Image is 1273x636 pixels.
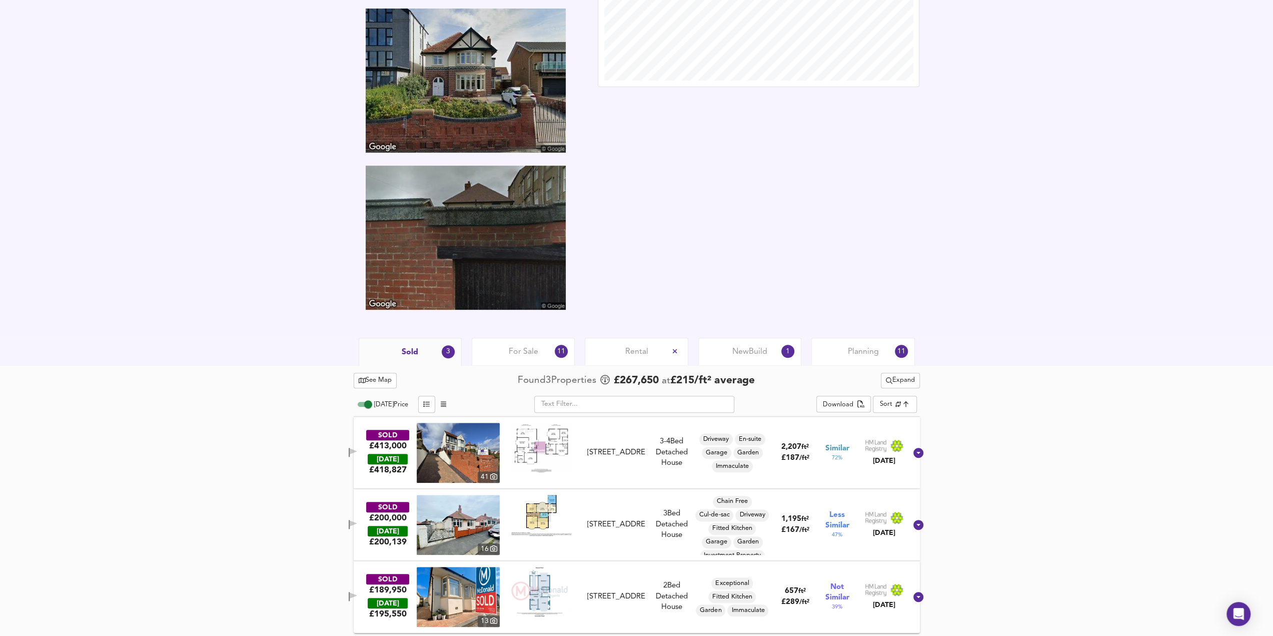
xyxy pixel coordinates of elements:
[798,588,805,594] span: ft²
[366,9,566,153] img: streetview
[912,519,924,531] svg: Show Details
[825,443,849,454] span: Similar
[702,537,731,546] span: Garage
[649,436,694,447] div: Rightmove thinks this is a 4 bed but Zoopla states 3 bed, so we're showing you both here
[366,430,409,440] div: SOLD
[366,166,566,310] img: streetview
[799,455,809,461] span: / ft²
[696,604,725,616] div: Garden
[369,512,406,523] div: £200,000
[799,599,809,605] span: / ft²
[881,373,920,388] button: Expand
[708,524,756,533] span: Fitted Kitchen
[865,439,904,452] img: Land Registry
[587,591,645,602] div: [STREET_ADDRESS]
[583,591,649,602] div: 73 Cavendish Road, FY2 9NJ
[702,447,731,459] div: Garage
[912,447,924,459] svg: Show Details
[695,509,733,521] div: Cul-de-sac
[708,591,756,603] div: Fitted Kitchen
[1226,602,1250,626] div: Open Intercom Messenger
[402,347,418,358] span: Sold
[733,448,763,457] span: Garden
[511,567,571,616] img: Floorplan
[733,537,763,546] span: Garden
[511,423,571,472] img: Floorplan
[713,496,752,508] div: Chain Free
[886,375,915,386] span: Expand
[649,436,694,468] div: Detached House
[625,346,648,357] span: Rental
[354,373,397,388] button: See Map
[555,345,568,358] div: 11
[369,464,406,475] span: £ 418,827
[847,346,878,357] span: Planning
[354,489,920,561] div: SOLD£200,000 [DATE]£200,139property thumbnail 16 Floorplan[STREET_ADDRESS]3Bed Detached HouseChai...
[880,399,892,409] div: Sort
[732,346,767,357] span: New Build
[700,551,765,560] span: Investment Property
[478,615,500,626] div: 13
[912,591,924,603] svg: Show Details
[781,345,794,358] div: 1
[865,600,904,610] div: [DATE]
[708,592,756,601] span: Fitted Kitchen
[366,502,409,512] div: SOLD
[865,511,904,524] img: Land Registry
[699,433,733,445] div: Driveway
[735,509,769,521] div: Driveway
[712,460,753,472] div: Immaculate
[727,604,768,616] div: Immaculate
[374,401,408,408] span: [DATE] Price
[354,561,920,633] div: SOLD£189,950 [DATE]£195,550property thumbnail 13 Floorplan[STREET_ADDRESS]2Bed Detached HouseExce...
[727,606,768,615] span: Immaculate
[832,603,842,611] span: 39 %
[832,531,842,539] span: 47 %
[518,374,599,387] div: Found 3 Propert ies
[509,346,538,357] span: For Sale
[649,580,694,612] div: 2 Bed Detached House
[354,417,920,489] div: SOLD£413,000 [DATE]£418,827property thumbnail 41 Floorplan[STREET_ADDRESS]3-4Bed Detached HouseDr...
[784,587,798,595] span: 657
[368,598,408,608] div: [DATE]
[895,345,908,358] div: 11
[417,567,500,627] a: property thumbnail 13
[478,471,500,482] div: 41
[368,526,408,536] div: [DATE]
[711,579,753,588] span: Exceptional
[662,376,670,386] span: at
[733,447,763,459] div: Garden
[781,598,809,606] span: £ 289
[369,608,406,619] span: £ 195,550
[825,582,849,603] span: Not Similar
[417,495,500,555] a: property thumbnail 16
[368,454,408,464] div: [DATE]
[733,536,763,548] div: Garden
[823,399,853,411] div: Download
[873,396,916,413] div: Sort
[696,606,725,615] span: Garden
[832,454,842,462] span: 72 %
[702,536,731,548] div: Garage
[614,373,659,388] span: £ 267,650
[781,443,801,451] span: 2,207
[781,515,801,523] span: 1,195
[712,462,753,471] span: Immaculate
[366,574,409,584] div: SOLD
[735,435,765,444] span: En-suite
[711,577,753,589] div: Exceptional
[816,396,871,413] button: Download
[713,497,752,506] span: Chain Free
[587,447,645,458] div: [STREET_ADDRESS]
[369,584,406,595] div: £189,950
[670,375,754,386] span: £ 215 / ft² average
[799,527,809,533] span: / ft²
[417,423,500,483] img: property thumbnail
[369,440,406,451] div: £413,000
[359,375,392,386] span: See Map
[865,583,904,596] img: Land Registry
[825,510,849,531] span: Less Similar
[735,510,769,519] span: Driveway
[781,454,809,462] span: £ 187
[708,523,756,535] div: Fitted Kitchen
